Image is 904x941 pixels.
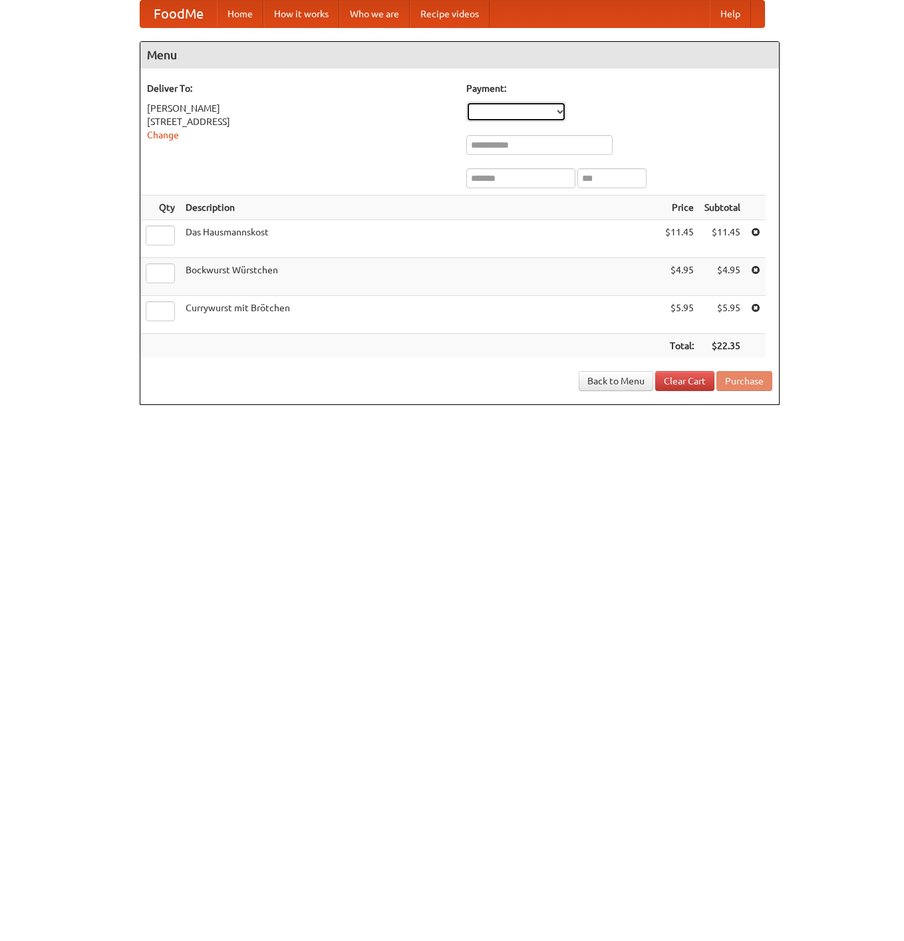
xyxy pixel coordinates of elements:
[180,258,660,296] td: Bockwurst Würstchen
[660,258,699,296] td: $4.95
[655,371,714,391] a: Clear Cart
[147,102,453,115] div: [PERSON_NAME]
[180,196,660,220] th: Description
[140,42,779,68] h4: Menu
[147,115,453,128] div: [STREET_ADDRESS]
[660,296,699,334] td: $5.95
[699,334,746,358] th: $22.35
[710,1,751,27] a: Help
[660,334,699,358] th: Total:
[579,371,653,391] a: Back to Menu
[699,196,746,220] th: Subtotal
[263,1,339,27] a: How it works
[716,371,772,391] button: Purchase
[410,1,490,27] a: Recipe videos
[339,1,410,27] a: Who we are
[660,220,699,258] td: $11.45
[699,296,746,334] td: $5.95
[699,220,746,258] td: $11.45
[660,196,699,220] th: Price
[180,220,660,258] td: Das Hausmannskost
[147,82,453,95] h5: Deliver To:
[147,130,179,140] a: Change
[466,82,772,95] h5: Payment:
[217,1,263,27] a: Home
[699,258,746,296] td: $4.95
[140,196,180,220] th: Qty
[180,296,660,334] td: Currywurst mit Brötchen
[140,1,217,27] a: FoodMe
